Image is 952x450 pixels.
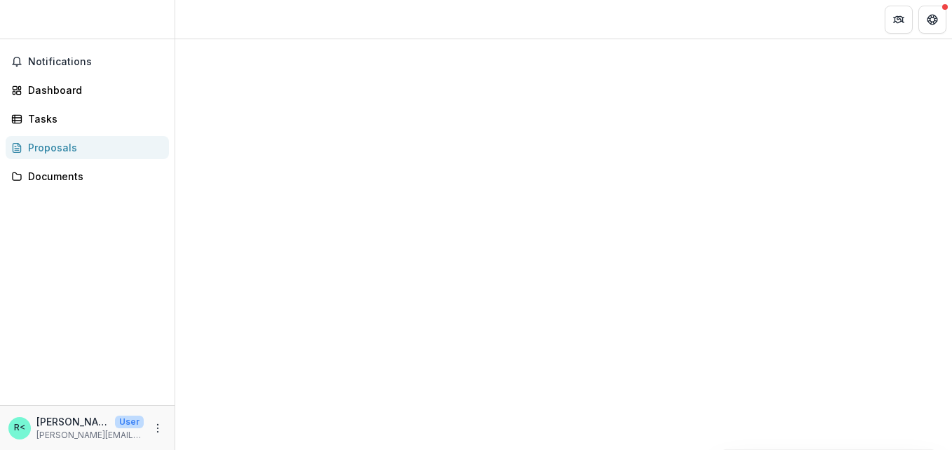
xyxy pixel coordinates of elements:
p: [PERSON_NAME] <[PERSON_NAME][EMAIL_ADDRESS][PERSON_NAME][DOMAIN_NAME]> [36,414,109,429]
a: Dashboard [6,79,169,102]
div: Documents [28,169,158,184]
a: Documents [6,165,169,188]
p: User [115,416,144,428]
button: Notifications [6,50,169,73]
button: More [149,420,166,437]
div: Proposals [28,140,158,155]
p: [PERSON_NAME][EMAIL_ADDRESS][PERSON_NAME][DOMAIN_NAME] [36,429,144,442]
span: Notifications [28,56,163,68]
button: Partners [885,6,913,34]
a: Proposals [6,136,169,159]
a: Tasks [6,107,169,130]
button: Get Help [918,6,946,34]
div: Rupinder Chahal <rupinder.chahal@languageandlearningfoundation.org> [14,423,25,432]
div: Tasks [28,111,158,126]
div: Dashboard [28,83,158,97]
